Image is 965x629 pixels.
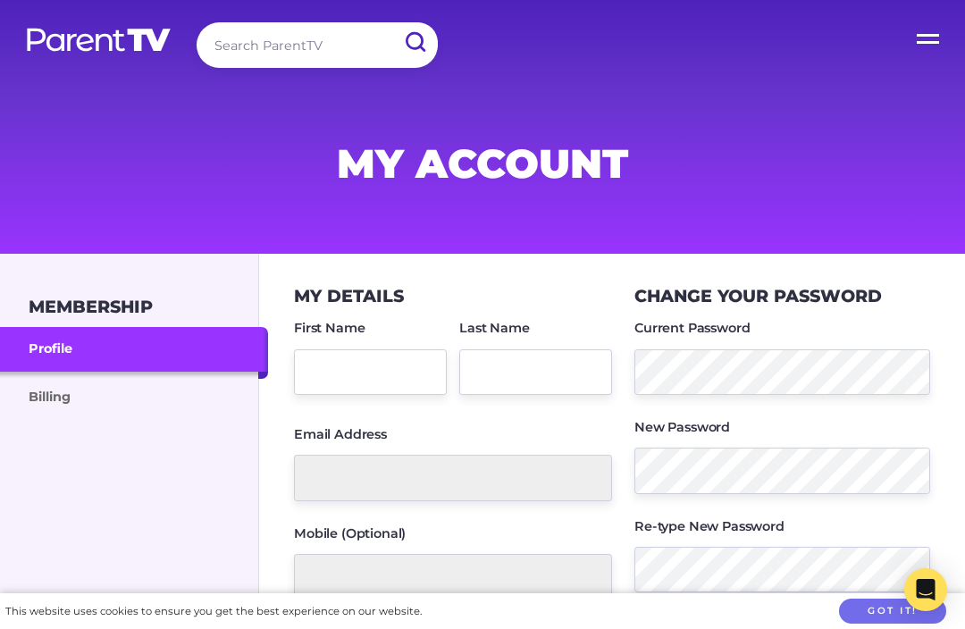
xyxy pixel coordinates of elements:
h3: Membership [29,297,153,317]
h3: My Details [294,286,404,306]
h1: My Account [52,146,913,181]
h3: Change your Password [634,286,882,306]
label: New Password [634,421,730,433]
label: Email Address [294,428,387,440]
label: Last Name [459,322,530,334]
label: Mobile (Optional) [294,527,406,540]
div: This website uses cookies to ensure you get the best experience on our website. [5,602,422,621]
input: Search ParentTV [197,22,438,68]
label: Re-type New Password [634,520,785,533]
input: Submit [391,22,438,63]
img: parenttv-logo-white.4c85aaf.svg [25,27,172,53]
div: Open Intercom Messenger [904,568,947,611]
button: Got it! [839,599,946,625]
label: First Name [294,322,365,334]
label: Current Password [634,322,750,334]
